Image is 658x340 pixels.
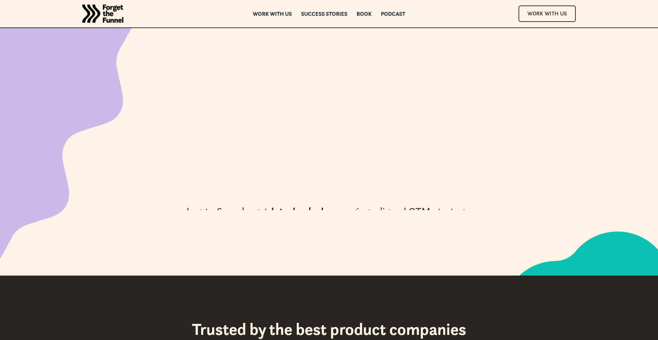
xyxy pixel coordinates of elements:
[301,11,348,16] a: Success Stories
[357,11,372,16] a: Book
[381,11,405,16] a: Podcast
[192,319,466,339] h2: Trusted by the best product companies
[183,205,475,232] div: In 4 to 6 weeks get messaging, aligned GTM strategy, and a to move forward with confidence.
[253,11,292,16] a: Work with us
[519,5,576,22] a: Work With Us
[268,205,323,218] em: data-backed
